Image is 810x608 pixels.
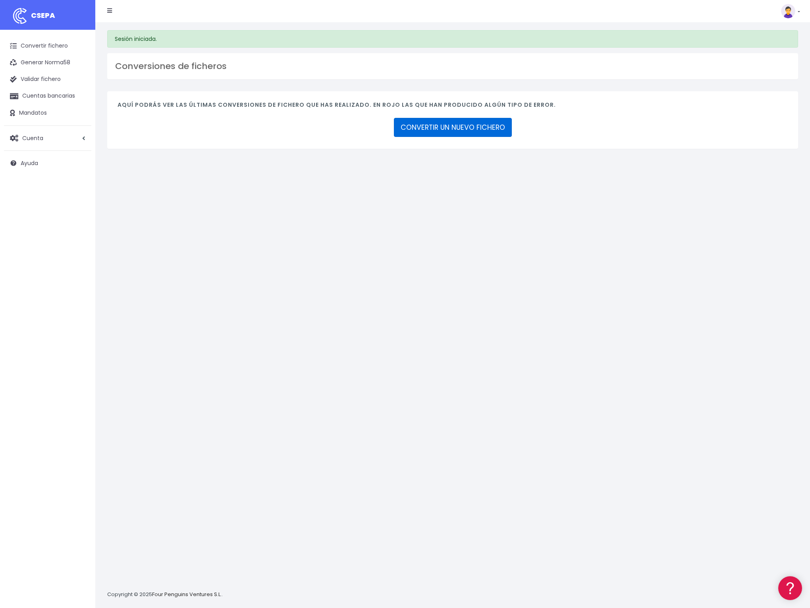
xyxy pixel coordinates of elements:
[4,130,91,146] a: Cuenta
[4,54,91,71] a: Generar Norma58
[107,30,798,48] div: Sesión iniciada.
[107,591,223,599] p: Copyright © 2025 .
[118,102,788,112] h4: Aquí podrás ver las últimas conversiones de fichero que has realizado. En rojo las que han produc...
[115,61,790,71] h3: Conversiones de ficheros
[4,155,91,171] a: Ayuda
[394,118,512,137] a: CONVERTIR UN NUEVO FICHERO
[4,105,91,121] a: Mandatos
[22,134,43,142] span: Cuenta
[31,10,55,20] span: CSEPA
[21,159,38,167] span: Ayuda
[781,4,795,18] img: profile
[10,6,30,26] img: logo
[152,591,222,598] a: Four Penguins Ventures S.L.
[4,88,91,104] a: Cuentas bancarias
[4,71,91,88] a: Validar fichero
[4,38,91,54] a: Convertir fichero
